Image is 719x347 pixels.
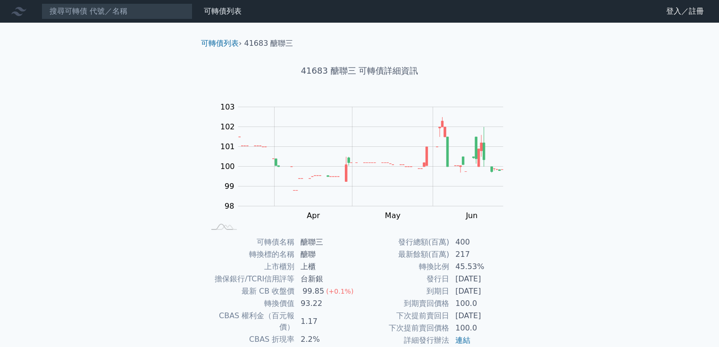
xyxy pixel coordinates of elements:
[359,261,450,273] td: 轉換比例
[465,211,477,220] tspan: Jun
[450,261,514,273] td: 45.53%
[295,310,359,333] td: 1.17
[201,38,242,49] li: ›
[295,236,359,248] td: 醣聯三
[193,64,526,77] h1: 41683 醣聯三 可轉債詳細資訊
[295,273,359,285] td: 台新銀
[359,297,450,310] td: 到期賣回價格
[326,288,353,295] span: (+0.1%)
[205,236,295,248] td: 可轉債名稱
[359,334,450,347] td: 詳細發行辦法
[205,248,295,261] td: 轉換標的名稱
[244,38,293,49] li: 41683 醣聯三
[450,236,514,248] td: 400
[450,273,514,285] td: [DATE]
[205,285,295,297] td: 最新 CB 收盤價
[307,211,320,220] tspan: Apr
[220,122,235,131] tspan: 102
[659,4,711,19] a: 登入／註冊
[42,3,192,19] input: 搜尋可轉債 代號／名稱
[205,310,295,333] td: CBAS 權利金（百元報價）
[385,211,401,220] tspan: May
[220,142,235,151] tspan: 101
[201,39,239,48] a: 可轉債列表
[450,285,514,297] td: [DATE]
[450,248,514,261] td: 217
[205,273,295,285] td: 擔保銀行/TCRI信用評等
[205,297,295,310] td: 轉換價值
[295,248,359,261] td: 醣聯
[216,102,518,220] g: Chart
[450,297,514,310] td: 100.0
[220,162,235,171] tspan: 100
[359,322,450,334] td: 下次提前賣回價格
[204,7,242,16] a: 可轉債列表
[450,322,514,334] td: 100.0
[225,182,234,191] tspan: 99
[359,285,450,297] td: 到期日
[359,248,450,261] td: 最新餘額(百萬)
[295,333,359,346] td: 2.2%
[205,261,295,273] td: 上市櫃別
[301,286,326,297] div: 99.85
[455,336,470,345] a: 連結
[295,297,359,310] td: 93.22
[359,236,450,248] td: 發行總額(百萬)
[205,333,295,346] td: CBAS 折現率
[359,273,450,285] td: 發行日
[225,202,234,211] tspan: 98
[295,261,359,273] td: 上櫃
[220,102,235,111] tspan: 103
[359,310,450,322] td: 下次提前賣回日
[450,310,514,322] td: [DATE]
